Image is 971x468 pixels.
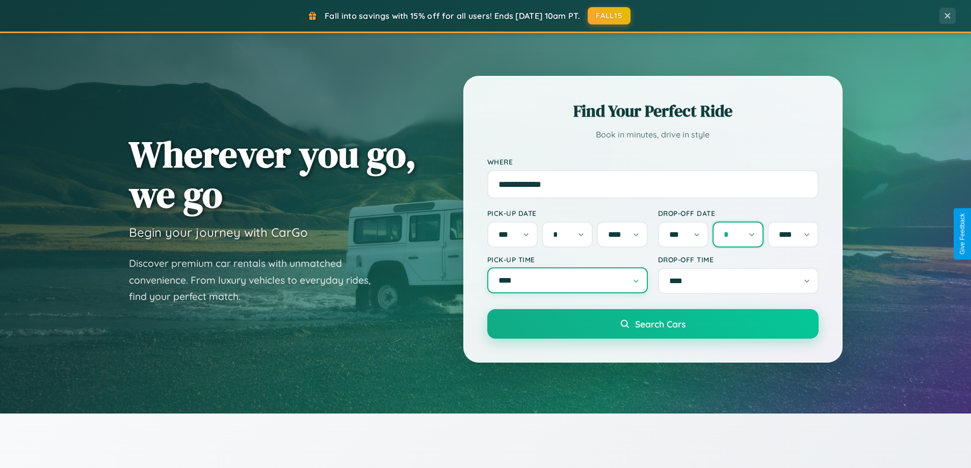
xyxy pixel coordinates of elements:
[487,309,819,339] button: Search Cars
[658,209,819,217] label: Drop-off Date
[487,157,819,166] label: Where
[325,11,580,21] span: Fall into savings with 15% off for all users! Ends [DATE] 10am PT.
[959,213,966,255] div: Give Feedback
[588,7,631,24] button: FALL15
[635,318,686,329] span: Search Cars
[487,209,648,217] label: Pick-up Date
[487,100,819,122] h2: Find Your Perfect Ride
[658,255,819,264] label: Drop-off Time
[129,225,308,240] h3: Begin your journey with CarGo
[129,255,384,305] p: Discover premium car rentals with unmatched convenience. From luxury vehicles to everyday rides, ...
[129,134,416,214] h1: Wherever you go, we go
[487,127,819,142] p: Book in minutes, drive in style
[487,255,648,264] label: Pick-up Time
